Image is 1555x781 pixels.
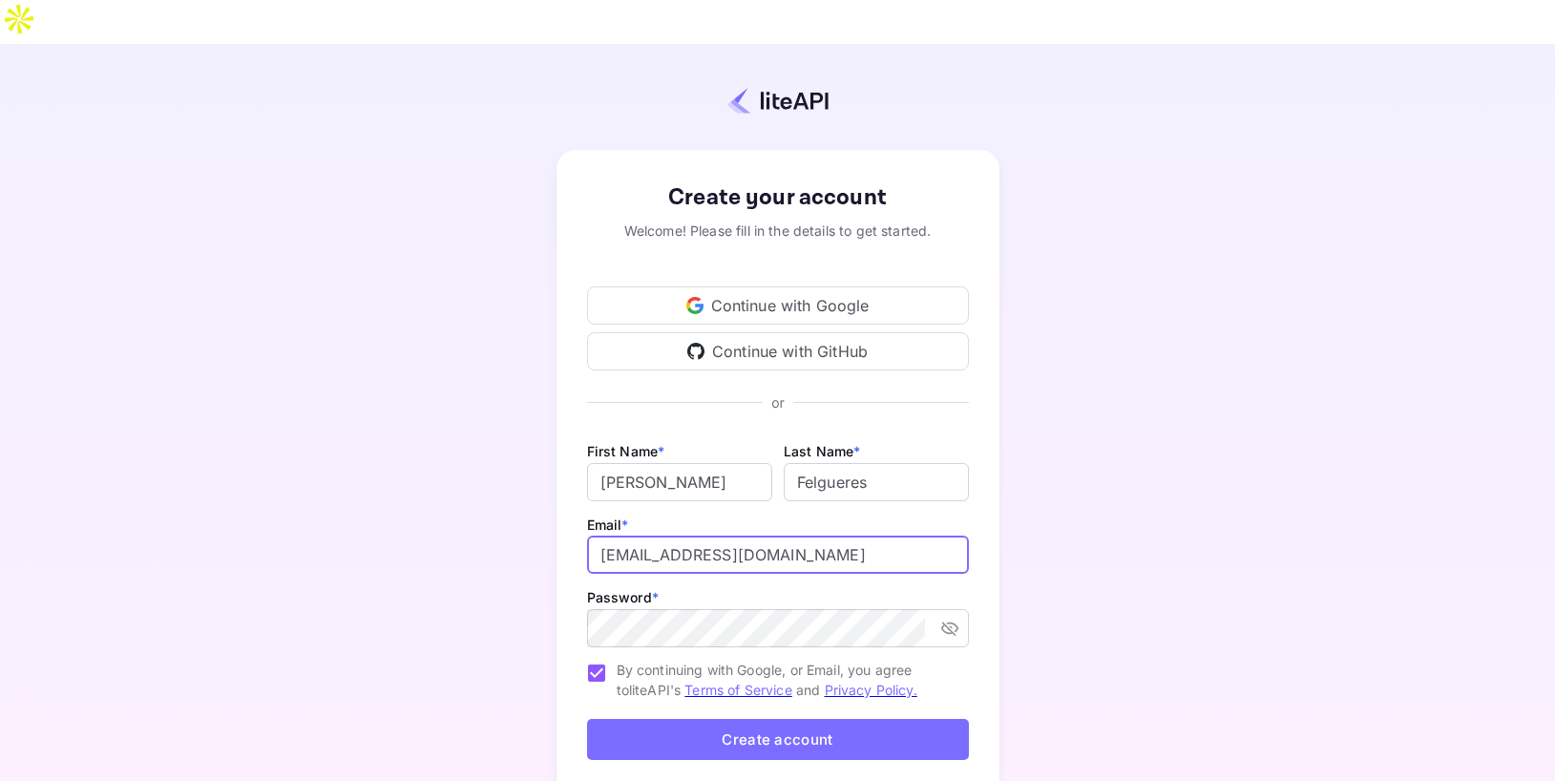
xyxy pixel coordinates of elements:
button: Create account [587,719,969,760]
label: Last Name [784,443,861,459]
input: johndoe@gmail.com [587,536,969,574]
div: Continue with GitHub [587,332,969,370]
span: By continuing with Google, or Email, you agree to liteAPI's and [617,660,954,700]
label: Password [587,589,659,605]
div: Welcome! Please fill in the details to get started. [587,221,969,241]
input: Doe [784,463,969,501]
input: John [587,463,772,501]
div: Create your account [587,180,969,215]
label: Email [587,517,629,533]
div: Continue with Google [587,286,969,325]
a: Privacy Policy. [825,682,917,698]
a: Terms of Service [684,682,791,698]
button: toggle password visibility [933,611,967,645]
img: liteapi [727,87,829,115]
label: First Name [587,443,665,459]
